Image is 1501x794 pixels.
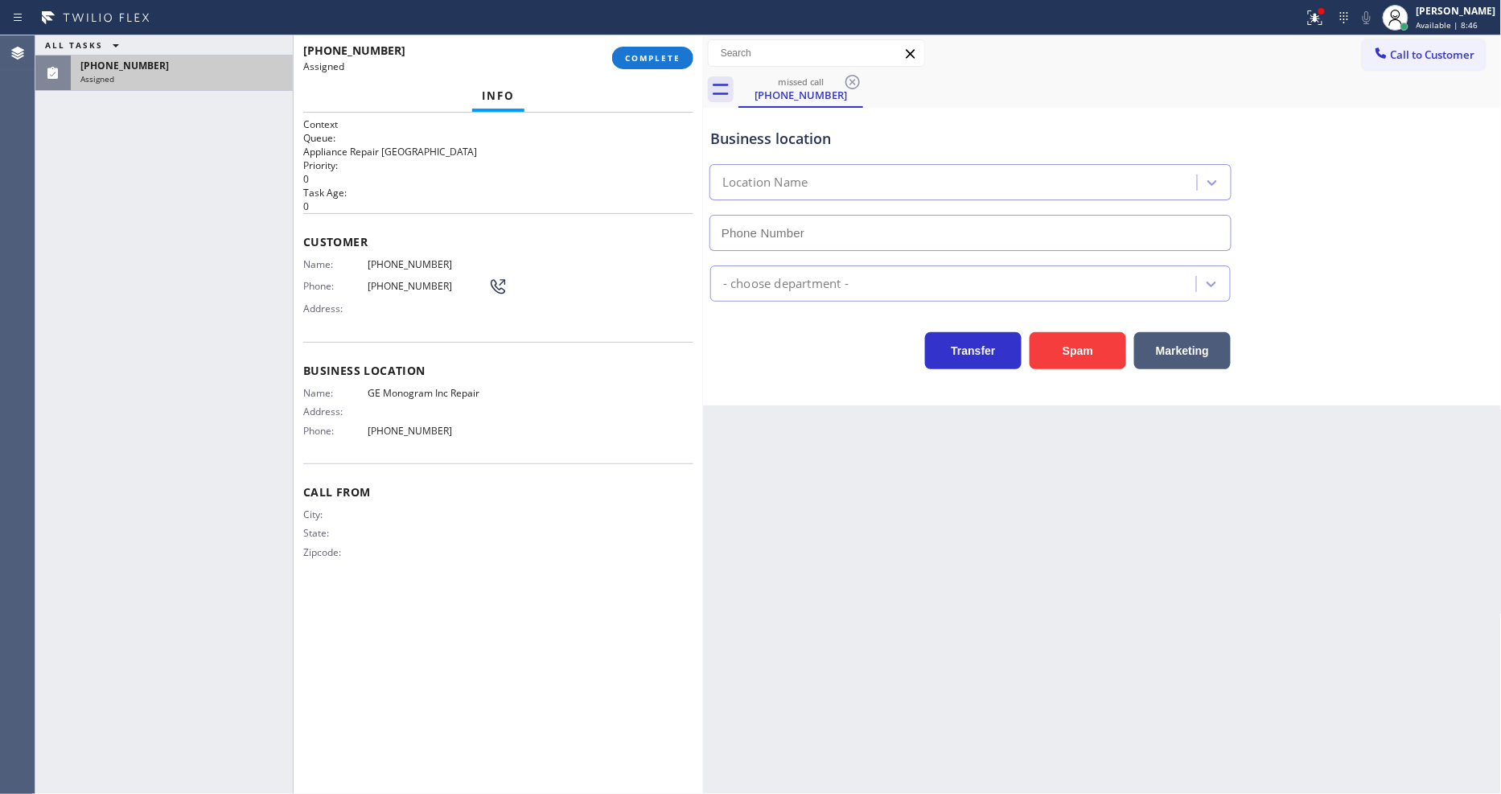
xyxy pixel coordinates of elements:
[482,88,515,103] span: Info
[80,73,114,84] span: Assigned
[35,35,135,55] button: ALL TASKS
[1417,4,1496,18] div: [PERSON_NAME]
[303,258,368,270] span: Name:
[740,72,862,106] div: (309) 580-4585
[1134,332,1231,369] button: Marketing
[709,40,924,66] input: Search
[368,280,488,292] span: [PHONE_NUMBER]
[303,425,368,437] span: Phone:
[303,405,368,418] span: Address:
[1363,39,1486,70] button: Call to Customer
[1355,6,1378,29] button: Mute
[710,128,1231,150] div: Business location
[303,546,368,558] span: Zipcode:
[368,387,488,399] span: GE Monogram Inc Repair
[303,158,693,172] h2: Priority:
[303,172,693,186] p: 0
[740,76,862,88] div: missed call
[303,302,368,315] span: Address:
[368,258,488,270] span: [PHONE_NUMBER]
[303,387,368,399] span: Name:
[303,363,693,378] span: Business location
[303,60,344,73] span: Assigned
[303,200,693,213] p: 0
[625,52,681,64] span: COMPLETE
[709,215,1232,251] input: Phone Number
[368,425,488,437] span: [PHONE_NUMBER]
[80,59,169,72] span: [PHONE_NUMBER]
[1417,19,1478,31] span: Available | 8:46
[1391,47,1475,62] span: Call to Customer
[303,117,693,131] h1: Context
[303,527,368,539] span: State:
[303,145,693,158] p: Appliance Repair [GEOGRAPHIC_DATA]
[612,47,693,69] button: COMPLETE
[303,484,693,500] span: Call From
[303,43,405,58] span: [PHONE_NUMBER]
[303,280,368,292] span: Phone:
[303,186,693,200] h2: Task Age:
[45,39,103,51] span: ALL TASKS
[472,80,524,112] button: Info
[303,234,693,249] span: Customer
[740,88,862,102] div: [PHONE_NUMBER]
[723,274,849,293] div: - choose department -
[1030,332,1126,369] button: Spam
[722,174,808,192] div: Location Name
[303,131,693,145] h2: Queue:
[303,508,368,520] span: City:
[925,332,1022,369] button: Transfer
